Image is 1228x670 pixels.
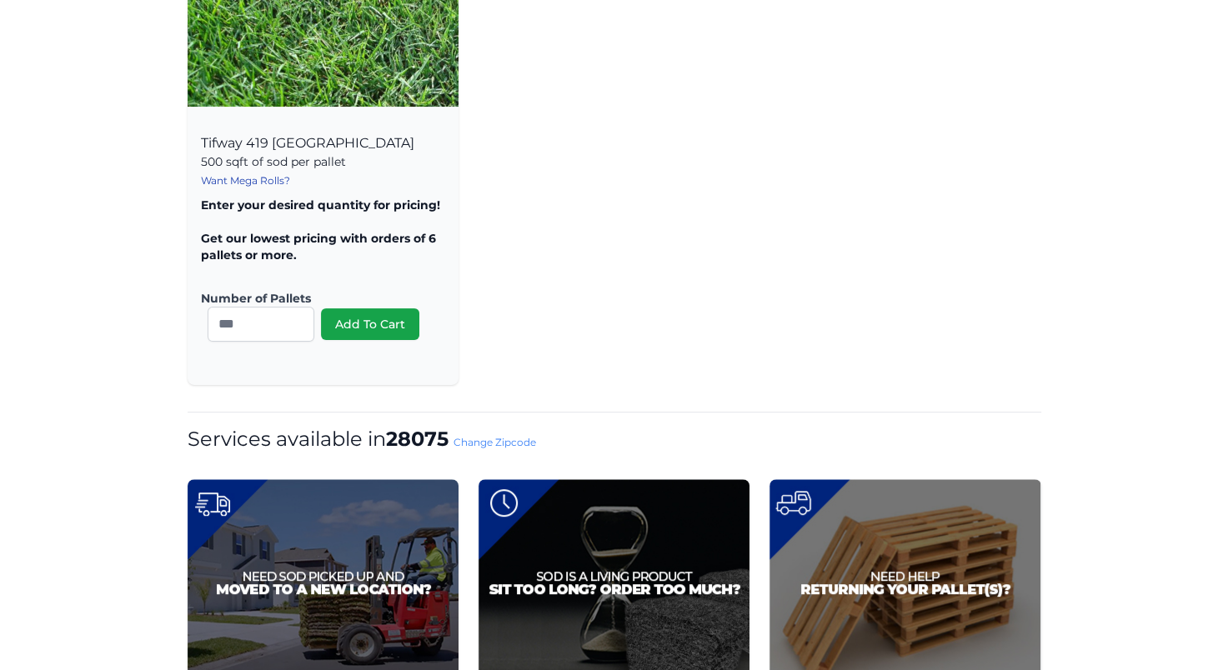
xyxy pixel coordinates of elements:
label: Number of Pallets [201,290,432,307]
p: Enter your desired quantity for pricing! Get our lowest pricing with orders of 6 pallets or more. [201,197,445,263]
button: Add To Cart [321,308,419,340]
p: 500 sqft of sod per pallet [201,153,445,170]
strong: 28075 [386,427,449,451]
a: Change Zipcode [454,436,536,448]
a: Want Mega Rolls? [201,174,290,187]
div: Tifway 419 [GEOGRAPHIC_DATA] [188,117,459,385]
h1: Services available in [188,426,1041,452]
